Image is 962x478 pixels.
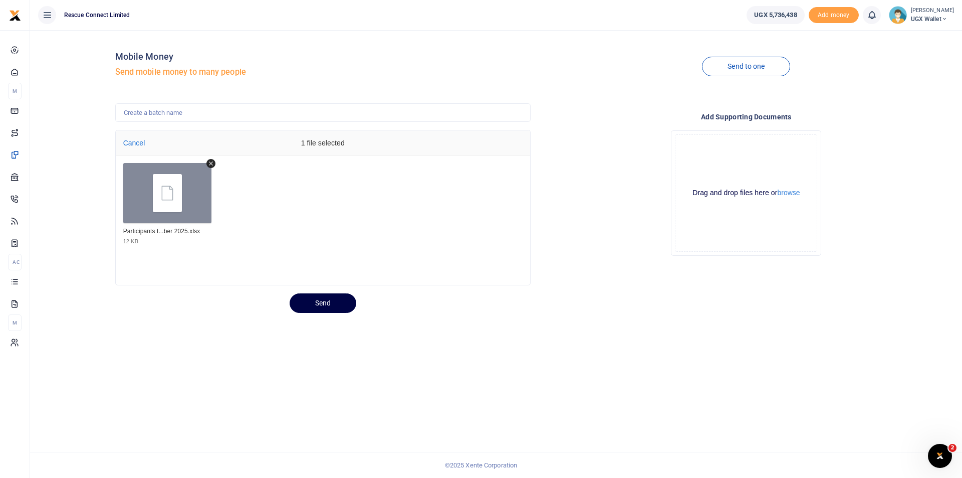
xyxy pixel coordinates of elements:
input: Create a batch name [115,103,531,122]
span: 2 [948,444,956,452]
span: UGX 5,736,438 [754,10,797,20]
li: M [8,314,22,331]
a: logo-small logo-large logo-large [9,11,21,19]
div: Drag and drop files here or [675,188,817,198]
button: Cancel [120,136,148,150]
span: Rescue Connect Limited [60,11,134,20]
li: Ac [8,254,22,270]
h4: Add supporting Documents [539,111,954,122]
div: Participants travel refund-22nd September 2025.xlsx [123,228,209,236]
div: 1 file selected [248,130,398,155]
span: Add money [809,7,859,24]
img: logo-small [9,10,21,22]
button: browse [777,189,800,196]
h5: Send mobile money to many people [115,67,531,77]
li: Toup your wallet [809,7,859,24]
a: Add money [809,11,859,18]
iframe: Intercom live chat [928,444,952,468]
button: Send [290,293,356,313]
div: File Uploader [115,130,531,285]
span: UGX Wallet [911,15,954,24]
div: 12 KB [123,238,138,245]
img: profile-user [889,6,907,24]
h4: Mobile Money [115,51,531,62]
small: [PERSON_NAME] [911,7,954,15]
li: M [8,83,22,99]
button: Remove file [206,159,215,168]
a: Send to one [702,57,790,76]
a: profile-user [PERSON_NAME] UGX Wallet [889,6,954,24]
li: Wallet ballance [743,6,808,24]
a: UGX 5,736,438 [747,6,804,24]
div: File Uploader [671,130,821,256]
